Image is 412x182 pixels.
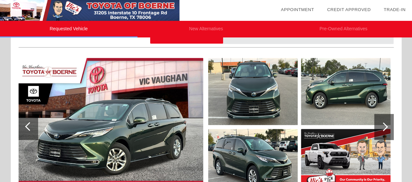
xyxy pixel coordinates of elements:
a: Trade-In [384,7,405,12]
a: Appointment [281,7,314,12]
a: Credit Approved [327,7,371,12]
img: image.aspx [301,58,391,125]
li: New Alternatives [137,21,275,37]
li: Pre-Owned Alternatives [275,21,412,37]
img: image.aspx [208,58,298,125]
